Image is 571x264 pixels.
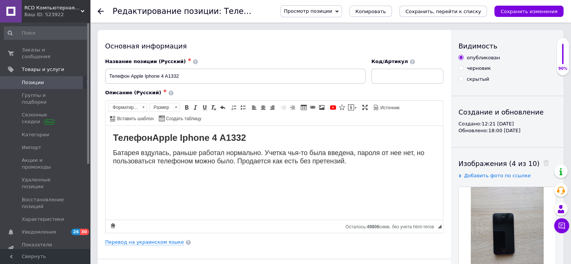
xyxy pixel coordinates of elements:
span: Заказы и сообщения [22,47,69,60]
a: Уменьшить отступ [279,103,288,112]
a: Развернуть [361,103,369,112]
a: Форматирование [108,103,147,112]
a: Вставить / удалить нумерованный список [230,103,238,112]
span: 30 [80,229,89,235]
a: Таблица [300,103,308,112]
a: Добавить видео с YouTube [329,103,337,112]
a: Вставить шаблон [109,114,155,122]
span: Категории [22,131,49,138]
span: Характеристики [22,216,64,223]
span: Товары и услуги [22,66,64,73]
span: Размер [150,103,172,112]
iframe: Визуальный текстовый редактор, BF1435E0-4D87-49A2-BDDF-50D73D0E81EF [105,126,443,220]
div: Основная информация [105,41,443,51]
div: Вернуться назад [98,8,104,14]
span: Перетащите для изменения размера [438,225,441,228]
input: Например, H&M женское платье зеленое 38 размер вечернее макси с блестками [105,69,366,84]
span: Удаленные позиции [22,177,69,190]
a: По правому краю [268,103,276,112]
div: скрытый [467,76,489,83]
div: Изображения (4 из 10) [458,159,556,168]
span: Восстановление позиций [22,196,69,210]
a: Отменить (Ctrl+Z) [218,103,227,112]
a: Перевод на украинском языке [105,239,184,245]
div: 90% [557,66,569,71]
a: Убрать форматирование [209,103,218,112]
div: Создано: 12:21 [DATE] [458,121,556,127]
span: Группы и подборки [22,92,69,106]
div: Создание и обновление [458,107,556,117]
span: Просмотр позиции [284,8,332,14]
span: Позиции [22,79,44,86]
a: Вставить иконку [338,103,346,112]
i: Сохранить изменения [500,9,557,14]
a: Изображение [318,103,326,112]
span: ✱ [188,57,191,62]
span: Копировать [356,9,386,14]
a: Размер [149,103,180,112]
i: Сохранить, перейти к списку [405,9,481,14]
a: Вставить / удалить маркированный список [239,103,247,112]
span: Акции и промокоды [22,157,69,170]
span: Сезонные скидки [22,112,69,125]
h1: Редактирование позиции: Телефон Apple Iphone 4 A1332 [113,7,350,16]
a: Подчеркнутый (Ctrl+U) [200,103,209,112]
div: Ваш ID: 523922 [24,11,90,18]
span: Описание (Русский) [105,90,161,95]
span: ✱ [163,89,166,94]
a: По центру [259,103,267,112]
a: Полужирный (Ctrl+B) [182,103,191,112]
span: 26 [71,229,80,235]
div: 90% Качество заполнения [556,38,569,75]
span: Добавить фото по ссылке [464,173,531,178]
span: Код/Артикул [371,59,408,64]
div: Видимость [458,41,556,51]
div: опубликован [467,54,500,61]
a: Вставить/Редактировать ссылку (Ctrl+L) [309,103,317,112]
span: RCD Компьютерная техника и комплектующие [24,5,81,11]
input: Поиск [4,26,89,40]
a: Создать таблицу [158,114,202,122]
span: Название позиции (Русский) [105,59,186,64]
a: Курсив (Ctrl+I) [191,103,200,112]
span: Импорт [22,144,41,151]
span: Форматирование [109,103,140,112]
a: Вставить сообщение [347,103,358,112]
button: Чат с покупателем [554,218,569,233]
span: Создать таблицу [165,116,201,122]
a: Увеличить отступ [288,103,297,112]
div: Подсчет символов [345,222,438,229]
button: Копировать [350,6,392,17]
div: Обновлено: 18:00 [DATE] [458,127,556,134]
span: Показатели работы компании [22,241,69,255]
span: Вставить шаблон [116,116,154,122]
span: Источник [379,105,399,111]
a: Источник [372,103,401,112]
span: Уведомления [22,229,56,235]
a: Сделать резервную копию сейчас [109,222,117,230]
button: Сохранить изменения [494,6,563,17]
div: черновик [467,65,491,72]
a: По левому краю [250,103,258,112]
span: 49806 [367,224,379,229]
button: Сохранить, перейти к списку [399,6,487,17]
